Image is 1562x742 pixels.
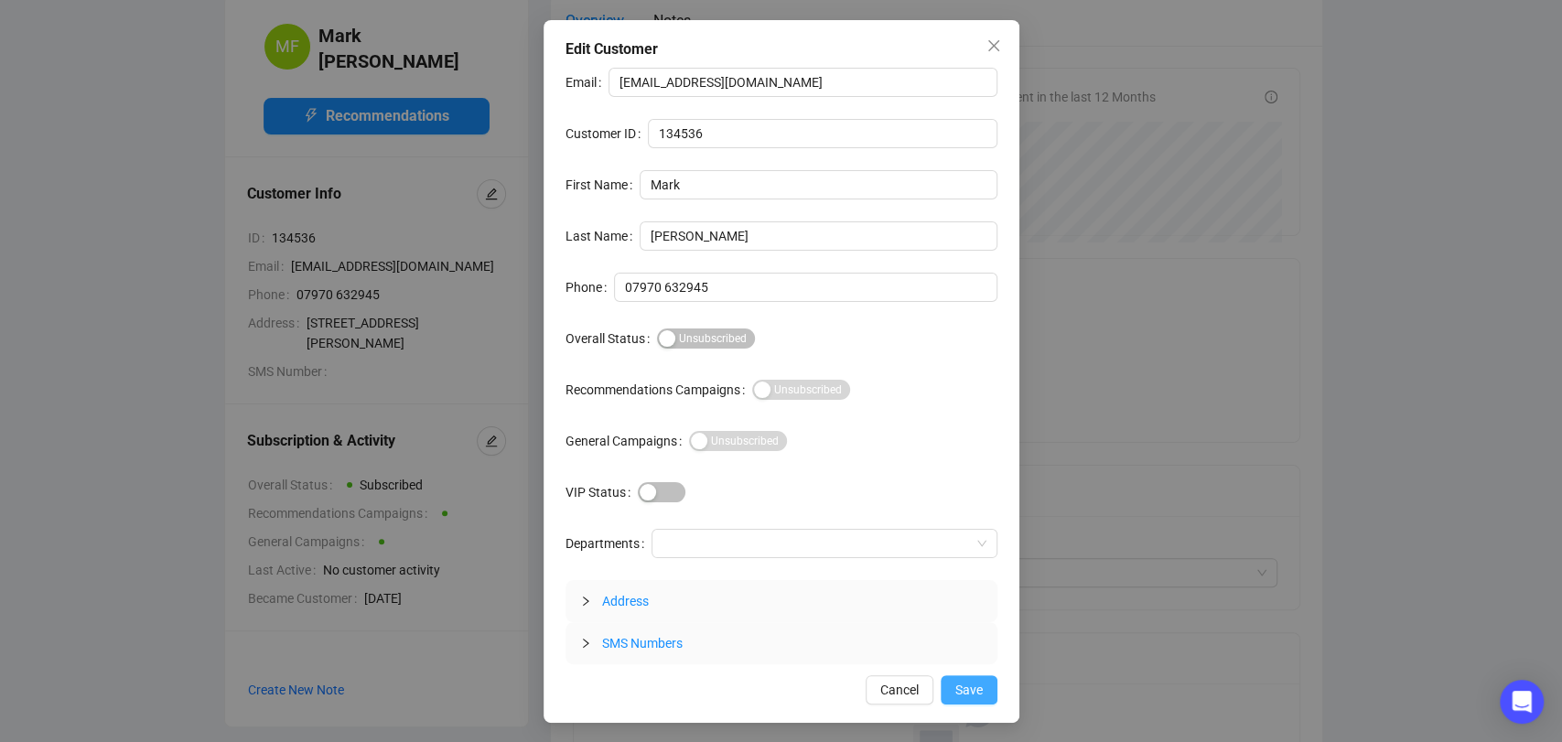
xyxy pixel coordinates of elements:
[566,273,614,302] label: Phone
[866,675,933,704] button: Cancel
[640,221,997,251] input: Last Name
[566,375,752,404] label: Recommendations Campaigns
[614,273,997,302] input: Phone
[602,594,649,608] span: Address
[979,31,1008,60] button: Close
[580,638,591,649] span: collapsed
[657,328,755,349] button: Overall Status
[648,119,997,148] input: Customer ID
[566,622,997,664] div: SMS Numbers
[566,38,997,60] div: Edit Customer
[566,68,609,97] label: Email
[566,170,640,199] label: First Name
[566,580,997,622] div: Address
[941,675,997,704] button: Save
[638,482,685,502] button: VIP Status
[640,170,997,199] input: First Name
[566,119,648,148] label: Customer ID
[1500,680,1544,724] div: Open Intercom Messenger
[955,680,983,700] span: Save
[566,324,657,353] label: Overall Status
[566,529,652,558] label: Departments
[609,68,997,97] input: Email
[566,478,638,507] label: VIP Status
[602,636,683,651] span: SMS Numbers
[752,380,850,400] button: Recommendations Campaigns
[880,680,919,700] span: Cancel
[580,596,591,607] span: collapsed
[689,431,787,451] button: General Campaigns
[986,38,1001,53] span: close
[566,426,689,456] label: General Campaigns
[566,221,640,251] label: Last Name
